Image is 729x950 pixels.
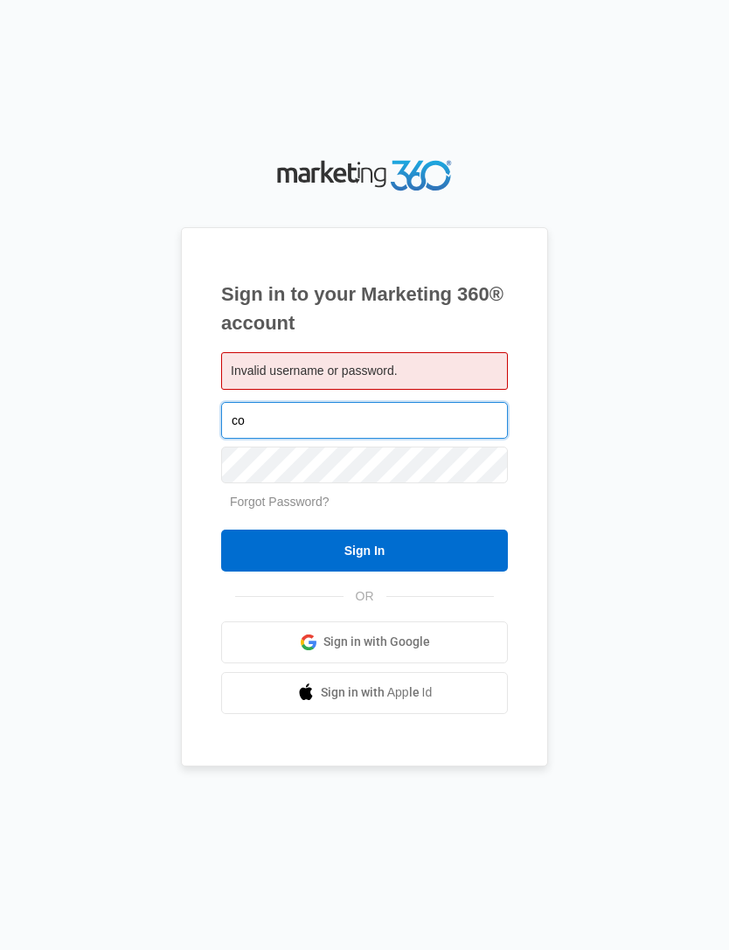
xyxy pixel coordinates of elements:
[323,633,430,651] span: Sign in with Google
[221,402,508,439] input: Email
[221,621,508,663] a: Sign in with Google
[221,280,508,337] h1: Sign in to your Marketing 360® account
[231,364,398,378] span: Invalid username or password.
[221,530,508,572] input: Sign In
[230,495,330,509] a: Forgot Password?
[221,672,508,714] a: Sign in with Apple Id
[321,683,433,702] span: Sign in with Apple Id
[344,587,386,606] span: OR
